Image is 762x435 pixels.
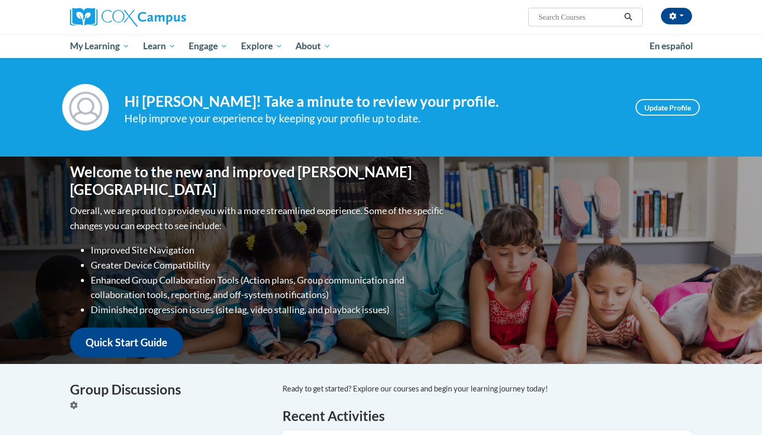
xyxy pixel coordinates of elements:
img: Cox Campus [70,8,186,26]
li: Improved Site Navigation [91,243,446,258]
li: Enhanced Group Collaboration Tools (Action plans, Group communication and collaboration tools, re... [91,273,446,303]
a: Explore [234,34,289,58]
li: Diminished progression issues (site lag, video stalling, and playback issues) [91,302,446,317]
h4: Group Discussions [70,380,267,400]
a: Learn [136,34,182,58]
a: Update Profile [636,99,700,116]
span: Explore [241,40,283,52]
a: Quick Start Guide [70,328,183,357]
h1: Welcome to the new and improved [PERSON_NAME][GEOGRAPHIC_DATA] [70,163,446,198]
span: About [295,40,331,52]
a: Engage [182,34,234,58]
span: En español [650,40,693,51]
input: Search Courses [538,11,620,23]
p: Overall, we are proud to provide you with a more streamlined experience. Some of the specific cha... [70,203,446,233]
a: My Learning [63,34,136,58]
li: Greater Device Compatibility [91,258,446,273]
span: Engage [189,40,228,52]
button: Account Settings [661,8,692,24]
div: Main menu [54,34,708,58]
h1: Recent Activities [283,406,692,425]
h4: Hi [PERSON_NAME]! Take a minute to review your profile. [124,93,620,110]
a: About [289,34,338,58]
button: Search [620,11,636,23]
span: My Learning [70,40,130,52]
div: Help improve your experience by keeping your profile up to date. [124,110,620,127]
span: Learn [143,40,176,52]
a: Cox Campus [70,8,267,26]
a: En español [643,35,700,57]
img: Profile Image [62,84,109,131]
